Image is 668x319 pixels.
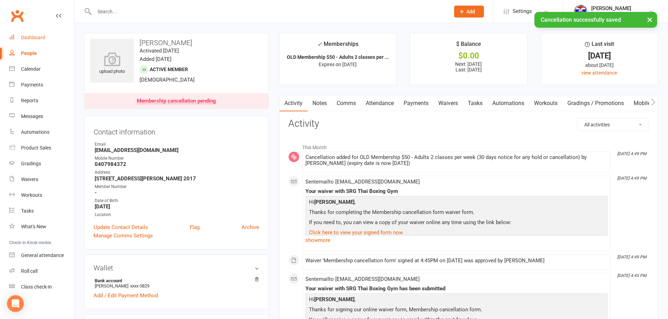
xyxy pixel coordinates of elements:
[9,61,74,77] a: Calendar
[305,258,607,264] div: Waiver 'Membership cancellation form' signed at 4:45PM on [DATE] was approved by [PERSON_NAME]
[21,50,37,56] div: People
[547,52,652,60] div: [DATE]
[513,4,532,19] span: Settings
[307,295,606,305] p: Hi ,
[94,125,259,136] h3: Contact information
[95,175,259,182] strong: [STREET_ADDRESS][PERSON_NAME] 2017
[585,40,614,52] div: Last visit
[305,179,420,185] span: Sent email to [EMAIL_ADDRESS][DOMAIN_NAME]
[94,231,153,240] a: Manage Comms Settings
[433,95,463,111] a: Waivers
[547,61,652,69] div: about [DATE]
[591,12,639,18] div: SRG Thai Boxing Gym
[130,283,149,289] span: xxxx 0829
[534,12,657,28] div: Cancellation successfully saved
[9,46,74,61] a: People
[361,95,399,111] a: Attendance
[242,223,259,231] a: Archive
[190,223,200,231] a: Flag
[629,95,667,111] a: Mobile App
[94,291,158,300] a: Add / Edit Payment Method
[95,203,259,210] strong: [DATE]
[7,295,24,312] div: Open Intercom Messenger
[529,95,562,111] a: Workouts
[617,151,646,156] i: [DATE] 4:49 PM
[307,208,606,218] p: Thanks for completing the Membership cancellation form waiver form.
[305,276,420,282] span: Sent email to [EMAIL_ADDRESS][DOMAIN_NAME]
[466,9,475,14] span: Add
[140,48,179,54] time: Activated [DATE]
[288,140,649,151] li: This Month
[305,235,607,245] a: show more
[9,263,74,279] a: Roll call
[591,5,639,12] div: [PERSON_NAME]
[332,95,361,111] a: Comms
[21,161,41,166] div: Gradings
[487,95,529,111] a: Automations
[95,169,259,176] div: Address
[21,176,38,182] div: Waivers
[308,95,332,111] a: Notes
[150,67,188,72] span: Active member
[21,82,43,88] div: Payments
[314,199,355,205] strong: [PERSON_NAME]
[9,279,74,295] a: Class kiosk mode
[643,12,656,27] button: ×
[309,229,403,236] a: Click here to view your signed form now
[307,218,606,228] p: If you need to, you can view a copy of your waiver online any time using the link below:
[287,54,389,60] strong: OLD Membership $50 - Adults 2 classes per ...
[21,145,51,151] div: Product Sales
[9,187,74,203] a: Workouts
[140,56,171,62] time: Added [DATE]
[305,286,607,292] div: Your waiver with SRG Thai Boxing Gym has been submitted
[9,124,74,140] a: Automations
[9,30,74,46] a: Dashboard
[95,183,259,190] div: Member Number
[9,219,74,235] a: What's New
[417,52,521,60] div: $0.00
[305,154,607,166] div: Cancellation added for OLD Membership $50 - Adults 2 classes per week (30 days notice for any hol...
[90,52,134,75] div: upload photo
[94,277,259,290] li: [PERSON_NAME]
[399,95,433,111] a: Payments
[617,255,646,259] i: [DATE] 4:49 PM
[21,224,46,229] div: What's New
[279,95,308,111] a: Activity
[463,95,487,111] a: Tasks
[21,252,64,258] div: General attendance
[21,66,41,72] div: Calendar
[317,41,322,48] i: ✓
[21,268,38,274] div: Roll call
[305,188,607,194] div: Your waiver with SRG Thai Boxing Gym
[314,296,355,303] strong: [PERSON_NAME]
[288,118,649,129] h3: Activity
[9,93,74,109] a: Reports
[137,98,216,104] div: Membership cancellation pending
[454,6,484,18] button: Add
[21,284,52,290] div: Class check-in
[95,189,259,196] strong: -
[8,7,26,25] a: Clubworx
[317,40,358,53] div: Memberships
[319,62,357,67] span: Expires on [DATE]
[417,61,521,72] p: Next: [DATE] Last: [DATE]
[95,155,259,162] div: Mobile Number
[307,305,606,315] p: Thanks for signing our online waiver form, Membership cancellation form.
[581,70,617,76] a: view attendance
[21,98,38,103] div: Reports
[94,223,148,231] a: Update Contact Details
[21,208,34,214] div: Tasks
[90,39,263,47] h3: [PERSON_NAME]
[21,113,43,119] div: Messages
[9,140,74,156] a: Product Sales
[95,141,259,148] div: Email
[9,109,74,124] a: Messages
[94,264,259,272] h3: Wallet
[95,161,259,167] strong: 0407984372
[95,147,259,153] strong: [EMAIL_ADDRESS][DOMAIN_NAME]
[9,248,74,263] a: General attendance kiosk mode
[617,176,646,181] i: [DATE] 4:49 PM
[574,5,588,19] img: thumb_image1718682644.png
[21,129,49,135] div: Automations
[95,278,256,283] strong: Bank account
